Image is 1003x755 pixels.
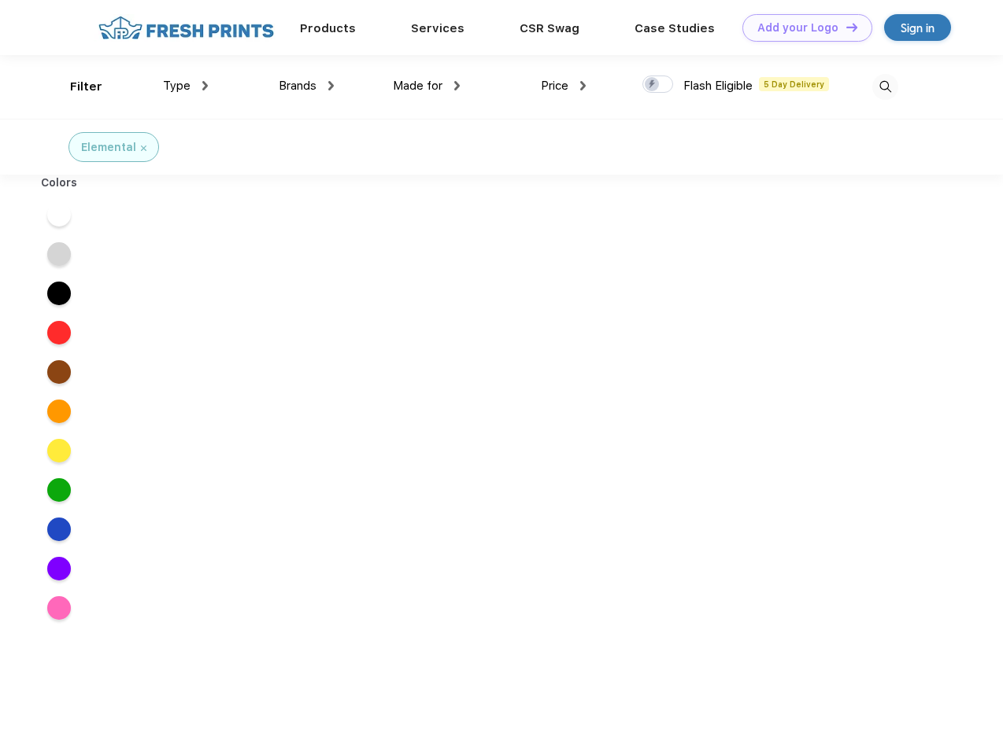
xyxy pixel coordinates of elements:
[872,74,898,100] img: desktop_search.svg
[202,81,208,90] img: dropdown.png
[411,21,464,35] a: Services
[70,78,102,96] div: Filter
[279,79,316,93] span: Brands
[163,79,191,93] span: Type
[29,175,90,191] div: Colors
[94,14,279,42] img: fo%20logo%202.webp
[541,79,568,93] span: Price
[328,81,334,90] img: dropdown.png
[901,19,935,37] div: Sign in
[757,21,838,35] div: Add your Logo
[300,21,356,35] a: Products
[520,21,579,35] a: CSR Swag
[759,77,829,91] span: 5 Day Delivery
[580,81,586,90] img: dropdown.png
[884,14,951,41] a: Sign in
[454,81,460,90] img: dropdown.png
[393,79,442,93] span: Made for
[683,79,753,93] span: Flash Eligible
[846,23,857,31] img: DT
[81,139,136,156] div: Elemental
[141,145,146,151] img: filter_cancel.svg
